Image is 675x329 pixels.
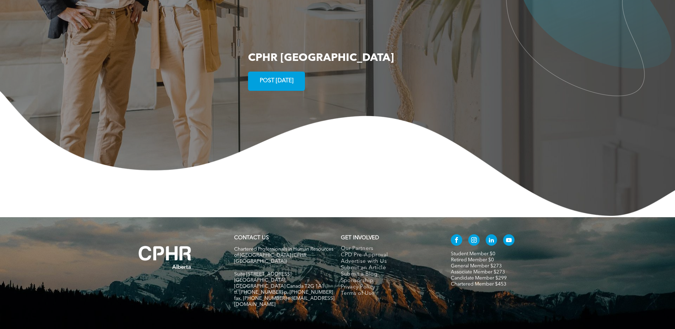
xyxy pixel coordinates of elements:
[248,72,305,91] a: POST [DATE]
[486,234,497,247] a: linkedin
[234,247,333,264] span: Chartered Professionals in Human Resources of [GEOGRAPHIC_DATA] (CPHR [GEOGRAPHIC_DATA])
[451,234,462,247] a: facebook
[341,235,379,241] span: GET INVOLVED
[234,235,269,241] a: CONTACT US
[451,276,507,281] a: Candidate Member $299
[451,282,506,287] a: Chartered Member $453
[341,291,436,297] a: Terms of Use
[341,258,436,265] a: Advertise with Us
[451,263,502,268] a: General Member $273
[468,234,480,247] a: instagram
[257,74,296,88] span: POST [DATE]
[451,257,494,262] a: Retired Member $0
[341,284,436,291] a: Privacy Policy
[248,53,394,63] span: CPHR [GEOGRAPHIC_DATA]
[503,234,515,247] a: youtube
[341,252,436,258] a: CPD Pre-Approval
[451,251,495,256] a: Student Member $0
[234,296,334,307] span: fax. [PHONE_NUMBER] e:[EMAIL_ADDRESS][DOMAIN_NAME]
[451,270,505,275] a: Associate Member $273
[234,278,325,289] span: [GEOGRAPHIC_DATA], [GEOGRAPHIC_DATA] Canada T2G 1A1
[341,246,436,252] a: Our Partners
[234,290,333,295] span: tf. [PHONE_NUMBER] p. [PHONE_NUMBER]
[341,278,436,284] a: Sponsorship
[234,272,291,277] span: Suite [STREET_ADDRESS]
[341,265,436,271] a: Submit an Article
[124,231,206,283] img: A white background with a few lines on it
[341,271,436,278] a: Submit a Blog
